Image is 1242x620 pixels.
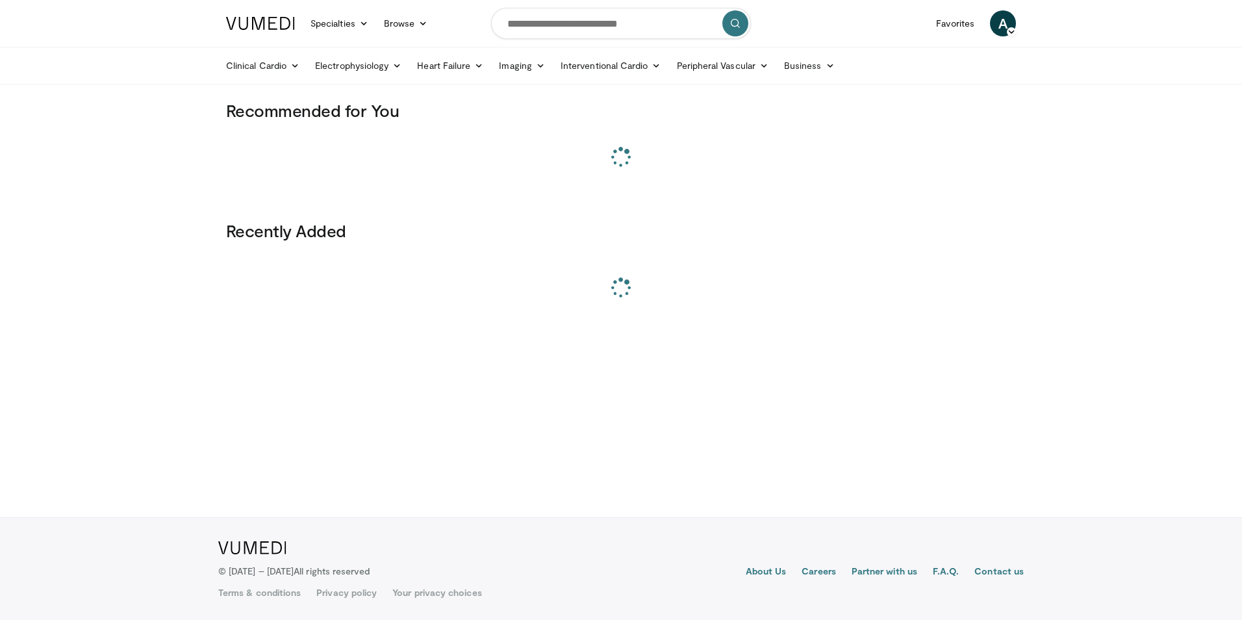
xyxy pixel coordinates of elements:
[226,220,1016,241] h3: Recently Added
[376,10,436,36] a: Browse
[746,565,787,580] a: About Us
[409,53,491,79] a: Heart Failure
[990,10,1016,36] a: A
[852,565,917,580] a: Partner with us
[316,586,377,599] a: Privacy policy
[218,541,286,554] img: VuMedi Logo
[303,10,376,36] a: Specialties
[307,53,409,79] a: Electrophysiology
[553,53,669,79] a: Interventional Cardio
[294,565,370,576] span: All rights reserved
[218,586,301,599] a: Terms & conditions
[226,17,295,30] img: VuMedi Logo
[392,586,481,599] a: Your privacy choices
[491,53,553,79] a: Imaging
[802,565,836,580] a: Careers
[226,100,1016,121] h3: Recommended for You
[776,53,843,79] a: Business
[974,565,1024,580] a: Contact us
[933,565,959,580] a: F.A.Q.
[669,53,776,79] a: Peripheral Vascular
[218,53,307,79] a: Clinical Cardio
[218,565,370,578] p: © [DATE] – [DATE]
[491,8,751,39] input: Search topics, interventions
[928,10,982,36] a: Favorites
